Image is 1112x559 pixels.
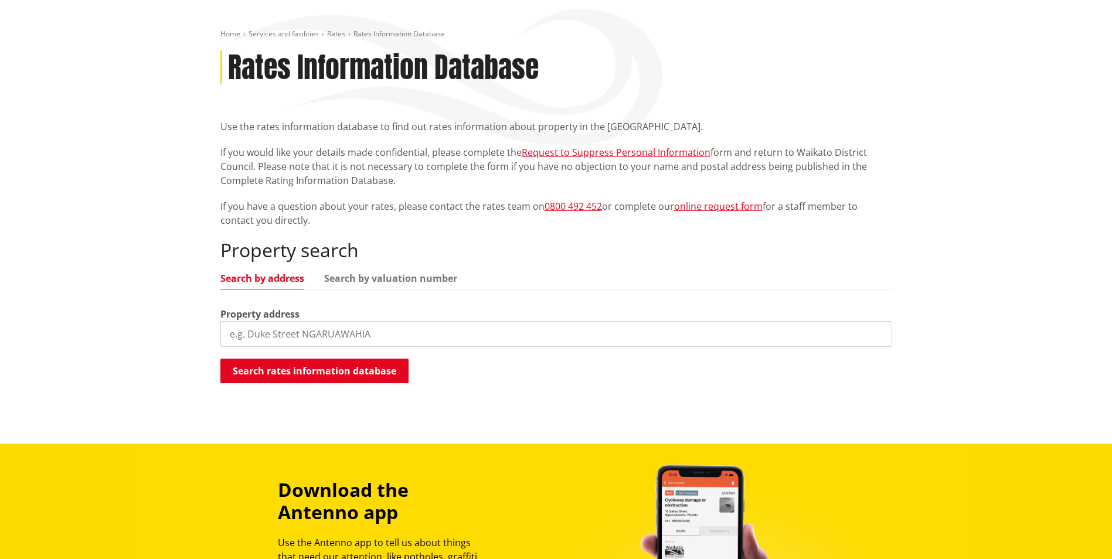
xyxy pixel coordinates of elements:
[220,29,892,39] nav: breadcrumb
[522,146,710,159] a: Request to Suppress Personal Information
[353,29,445,39] span: Rates Information Database
[220,359,409,383] button: Search rates information database
[1058,510,1100,552] iframe: Messenger Launcher
[220,145,892,188] p: If you would like your details made confidential, please complete the form and return to Waikato ...
[674,200,763,213] a: online request form
[220,307,300,321] label: Property address
[324,274,457,283] a: Search by valuation number
[220,120,892,134] p: Use the rates information database to find out rates information about property in the [GEOGRAPHI...
[278,479,490,524] h3: Download the Antenno app
[220,239,892,261] h2: Property search
[249,29,319,39] a: Services and facilities
[220,199,892,227] p: If you have a question about your rates, please contact the rates team on or complete our for a s...
[228,51,539,85] h1: Rates Information Database
[327,29,345,39] a: Rates
[220,29,240,39] a: Home
[220,321,892,347] input: e.g. Duke Street NGARUAWAHIA
[545,200,602,213] a: 0800 492 452
[220,274,304,283] a: Search by address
